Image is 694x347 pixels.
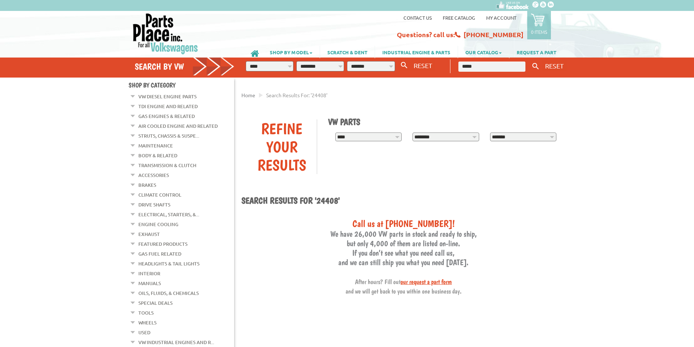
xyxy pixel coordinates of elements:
button: Search By VW... [398,60,410,71]
a: Contact us [403,15,432,21]
a: Body & Related [138,151,177,160]
a: REQUEST A PART [509,46,564,58]
a: 0 items [527,11,551,39]
h4: Search by VW [135,61,234,72]
a: VW Diesel Engine Parts [138,92,197,101]
a: Special Deals [138,298,173,308]
a: Accessories [138,170,169,180]
a: Oils, Fluids, & Chemicals [138,288,199,298]
h1: Search results for '24408' [241,195,565,207]
a: Wheels [138,318,157,327]
a: OUR CATALOG [458,46,509,58]
a: Headlights & Tail Lights [138,259,200,268]
a: VW Industrial Engines and R... [138,338,214,347]
span: After hours? Fill out and we will get back to you within one business day. [346,278,462,295]
a: My Account [486,15,516,21]
a: our request a part form [401,278,452,285]
span: Search results for: '24408' [266,92,327,98]
a: Electrical, Starters, &... [138,210,199,219]
a: TDI Engine and Related [138,102,198,111]
a: SHOP BY MODEL [263,46,320,58]
span: Call us at [PHONE_NUMBER]! [352,218,455,229]
a: Tools [138,308,154,318]
div: Refine Your Results [247,119,317,174]
button: RESET [411,60,435,71]
img: Parts Place Inc! [132,13,199,55]
a: Interior [138,269,160,278]
a: Climate Control [138,190,181,200]
a: Exhaust [138,229,160,239]
button: RESET [542,60,567,71]
a: Air Cooled Engine and Related [138,121,218,131]
a: Maintenance [138,141,173,150]
a: Gas Fuel Related [138,249,181,259]
a: Featured Products [138,239,188,249]
h4: Shop By Category [129,81,234,89]
button: Keyword Search [530,60,541,72]
p: 0 items [531,29,547,35]
a: Drive Shafts [138,200,170,209]
a: Free Catalog [443,15,475,21]
a: Used [138,328,150,337]
h3: We have 26,000 VW parts in stock and ready to ship, but only 4,000 of them are listed on-line. If... [241,218,565,295]
span: RESET [414,62,432,69]
a: Gas Engines & Related [138,111,195,121]
a: Struts, Chassis & Suspe... [138,131,199,141]
a: SCRATCH & DENT [320,46,375,58]
a: Home [241,92,255,98]
a: Transmission & Clutch [138,161,196,170]
a: INDUSTRIAL ENGINE & PARTS [375,46,458,58]
a: Brakes [138,180,156,190]
span: RESET [545,62,564,70]
h1: VW Parts [328,117,560,127]
a: Manuals [138,279,161,288]
a: Engine Cooling [138,220,178,229]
